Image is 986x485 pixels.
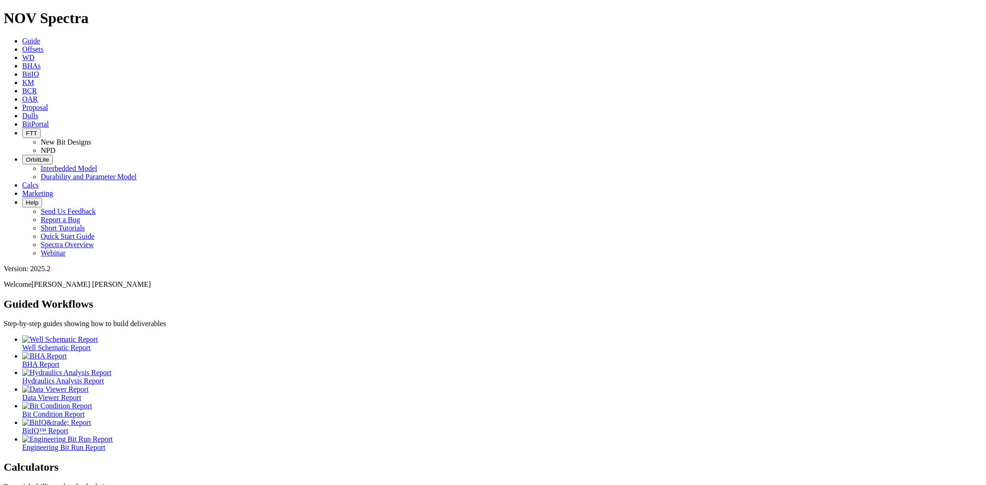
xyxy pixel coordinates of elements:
[22,45,43,53] a: Offsets
[26,156,49,163] span: OrbitLite
[22,435,982,451] a: Engineering Bit Run Report Engineering Bit Run Report
[41,232,94,240] a: Quick Start Guide
[4,320,982,328] p: Step-by-step guides showing how to build deliverables
[22,344,91,352] span: Well Schematic Report
[22,410,85,418] span: Bit Condition Report
[41,224,85,232] a: Short Tutorials
[4,10,982,27] h1: NOV Spectra
[4,298,982,310] h2: Guided Workflows
[26,199,38,206] span: Help
[22,418,982,435] a: BitIQ&trade; Report BitIQ™ Report
[22,335,98,344] img: Well Schematic Report
[22,128,41,138] button: FTT
[22,352,67,360] img: BHA Report
[4,280,982,289] p: Welcome
[26,130,37,137] span: FTT
[22,427,68,435] span: BitIQ™ Report
[22,79,34,86] a: KM
[41,173,137,181] a: Durability and Parameter Model
[4,461,982,473] h2: Calculators
[22,352,982,368] a: BHA Report BHA Report
[22,155,53,164] button: OrbitLite
[22,112,38,120] a: Dulls
[41,146,55,154] a: NPD
[4,265,982,273] div: Version: 2025.2
[22,394,81,401] span: Data Viewer Report
[22,189,53,197] a: Marketing
[22,198,42,207] button: Help
[22,54,35,61] a: WD
[22,443,105,451] span: Engineering Bit Run Report
[22,402,982,418] a: Bit Condition Report Bit Condition Report
[22,95,38,103] a: OAR
[22,418,91,427] img: BitIQ&trade; Report
[22,369,982,385] a: Hydraulics Analysis Report Hydraulics Analysis Report
[22,335,982,352] a: Well Schematic Report Well Schematic Report
[22,360,59,368] span: BHA Report
[41,164,97,172] a: Interbedded Model
[22,37,40,45] a: Guide
[22,70,39,78] a: BitIQ
[22,385,982,401] a: Data Viewer Report Data Viewer Report
[22,385,89,394] img: Data Viewer Report
[22,103,48,111] a: Proposal
[22,87,37,95] a: BCR
[22,62,41,70] a: BHAs
[41,216,80,224] a: Report a Bug
[22,369,111,377] img: Hydraulics Analysis Report
[22,181,39,189] a: Calcs
[22,120,49,128] a: BitPortal
[22,402,92,410] img: Bit Condition Report
[31,280,151,288] span: [PERSON_NAME] [PERSON_NAME]
[41,249,66,257] a: Webinar
[41,138,91,146] a: New Bit Designs
[22,377,104,385] span: Hydraulics Analysis Report
[22,435,113,443] img: Engineering Bit Run Report
[41,241,94,249] a: Spectra Overview
[41,207,96,215] a: Send Us Feedback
